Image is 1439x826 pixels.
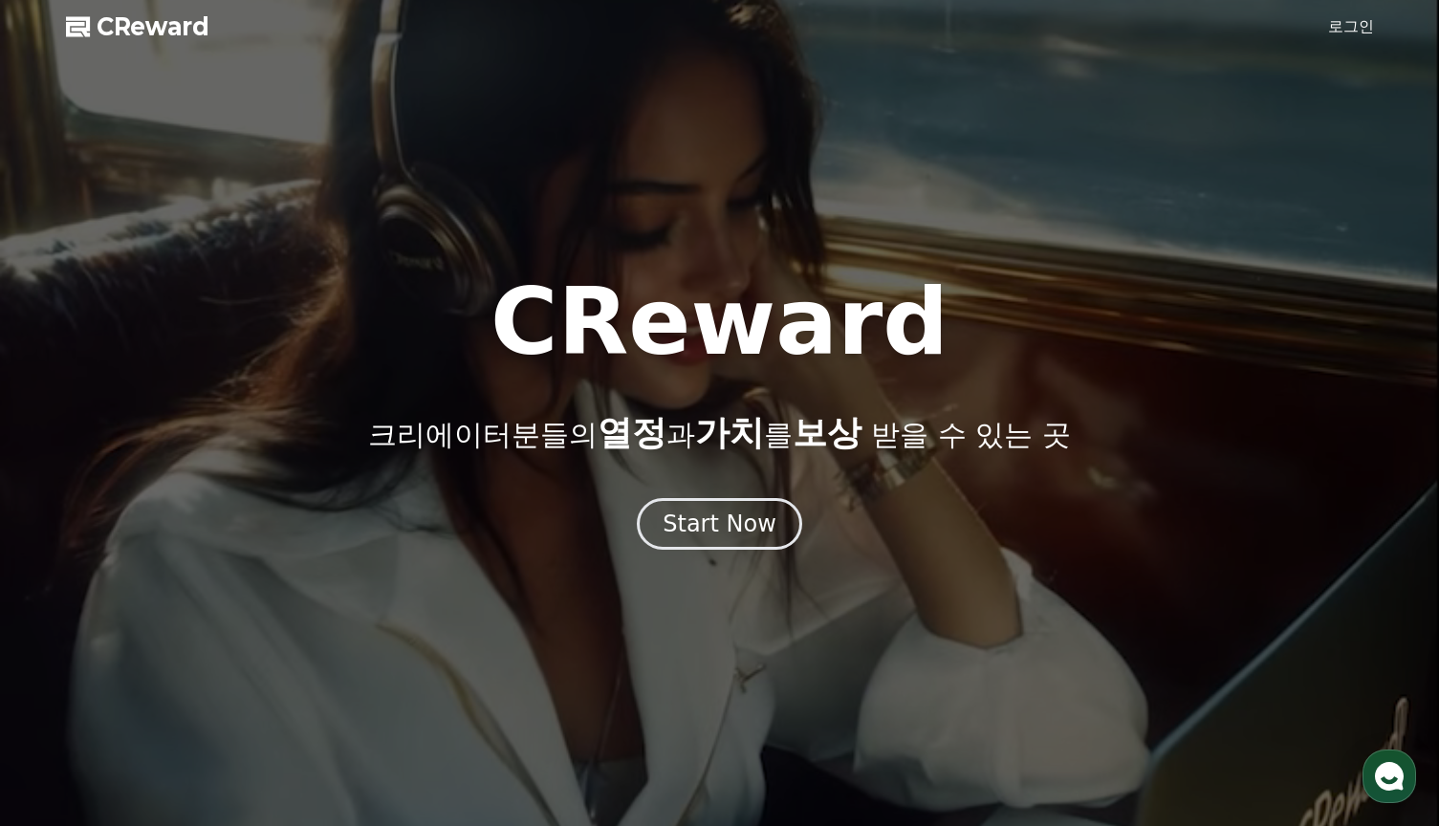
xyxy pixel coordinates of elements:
p: 크리에이터분들의 과 를 받을 수 있는 곳 [368,414,1070,452]
a: 대화 [126,606,247,654]
span: 보상 [793,413,861,452]
a: 홈 [6,606,126,654]
a: 로그인 [1328,15,1374,38]
a: Start Now [637,517,802,535]
div: Start Now [663,509,776,539]
h1: CReward [491,276,948,368]
button: Start Now [637,498,802,550]
span: 대화 [175,636,198,651]
span: 홈 [60,635,72,650]
span: 열정 [598,413,666,452]
a: 설정 [247,606,367,654]
a: CReward [66,11,209,42]
span: 설정 [295,635,318,650]
span: 가치 [695,413,764,452]
span: CReward [97,11,209,42]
